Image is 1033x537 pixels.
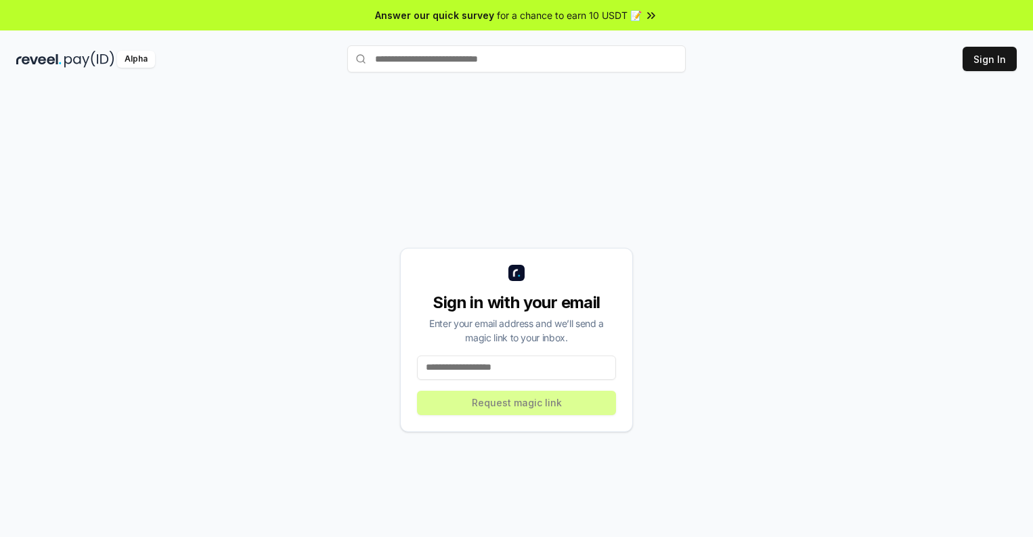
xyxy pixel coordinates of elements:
[508,265,525,281] img: logo_small
[417,316,616,345] div: Enter your email address and we’ll send a magic link to your inbox.
[497,8,642,22] span: for a chance to earn 10 USDT 📝
[16,51,62,68] img: reveel_dark
[117,51,155,68] div: Alpha
[375,8,494,22] span: Answer our quick survey
[64,51,114,68] img: pay_id
[417,292,616,314] div: Sign in with your email
[963,47,1017,71] button: Sign In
